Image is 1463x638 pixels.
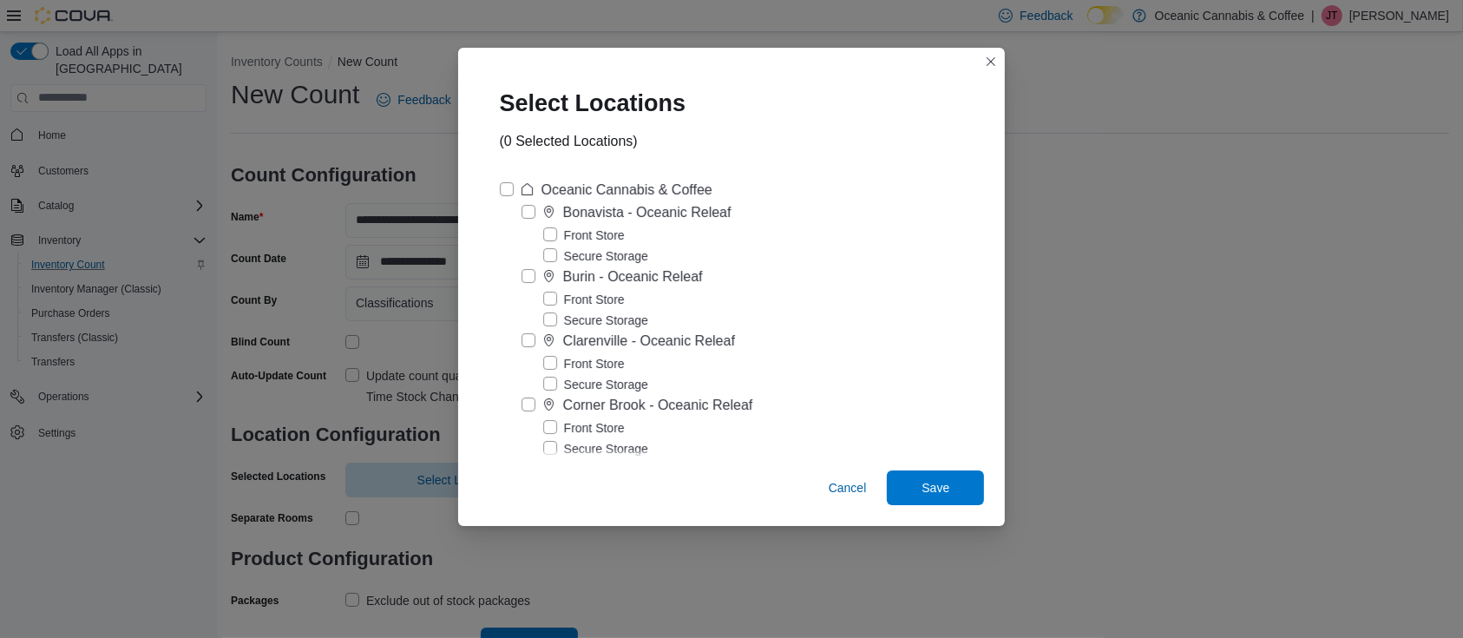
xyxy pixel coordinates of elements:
label: Secure Storage [543,438,648,459]
button: Save [887,470,984,505]
span: Cancel [829,479,867,497]
div: Oceanic Cannabis & Coffee [541,180,712,201]
div: Burin - Oceanic Releaf [563,266,703,287]
label: Front Store [543,225,625,246]
div: Corner Brook - Oceanic Releaf [563,395,753,416]
label: Secure Storage [543,246,648,266]
label: Front Store [543,289,625,310]
div: (0 Selected Locations) [500,131,638,152]
label: Front Store [543,418,625,438]
button: Closes this modal window [981,51,1001,72]
button: Cancel [822,470,874,505]
label: Secure Storage [543,310,648,331]
div: Bonavista - Oceanic Releaf [563,202,731,223]
span: Save [922,479,949,497]
div: Select Locations [479,69,721,131]
div: Clarenville - Oceanic Releaf [563,331,735,352]
label: Secure Storage [543,374,648,395]
label: Front Store [543,353,625,374]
